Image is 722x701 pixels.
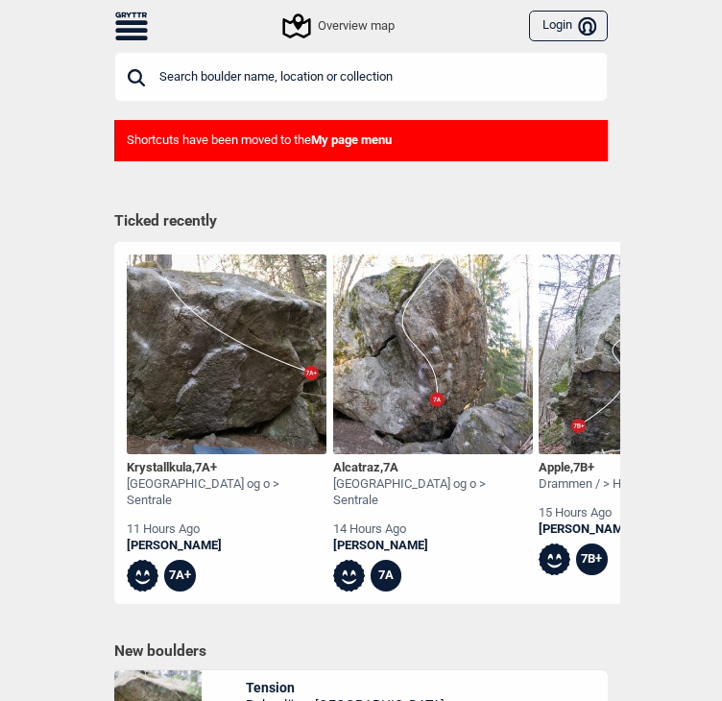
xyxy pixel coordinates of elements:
div: Alcatraz , [333,460,533,476]
a: [PERSON_NAME] [127,538,326,554]
a: [PERSON_NAME] [333,538,533,554]
div: Shortcuts have been moved to the [114,120,608,161]
span: Tension [246,679,445,696]
div: Apple , [539,460,649,476]
span: 7A+ [195,460,217,474]
h1: Ticked recently [114,211,608,232]
div: Overview map [285,14,395,37]
img: Krystallkula 200509 [127,254,326,454]
div: Krystallkula , [127,460,326,476]
div: 7A+ [164,560,196,592]
span: 7A [383,460,398,474]
div: Drammen / > Hurum [539,476,649,493]
div: 14 hours ago [333,521,533,538]
a: [PERSON_NAME] [539,521,649,538]
div: 11 hours ago [127,521,326,538]
div: 7B+ [576,544,608,575]
img: Alcatraz [333,254,533,454]
h1: New boulders [114,641,608,661]
div: [GEOGRAPHIC_DATA] og o > Sentrale [333,476,533,509]
span: 7B+ [573,460,594,474]
div: 7A [371,560,402,592]
div: 15 hours ago [539,505,649,521]
button: Login [529,11,608,42]
b: My page menu [311,133,392,147]
div: [GEOGRAPHIC_DATA] og o > Sentrale [127,476,326,509]
input: Search boulder name, location or collection [114,52,608,102]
